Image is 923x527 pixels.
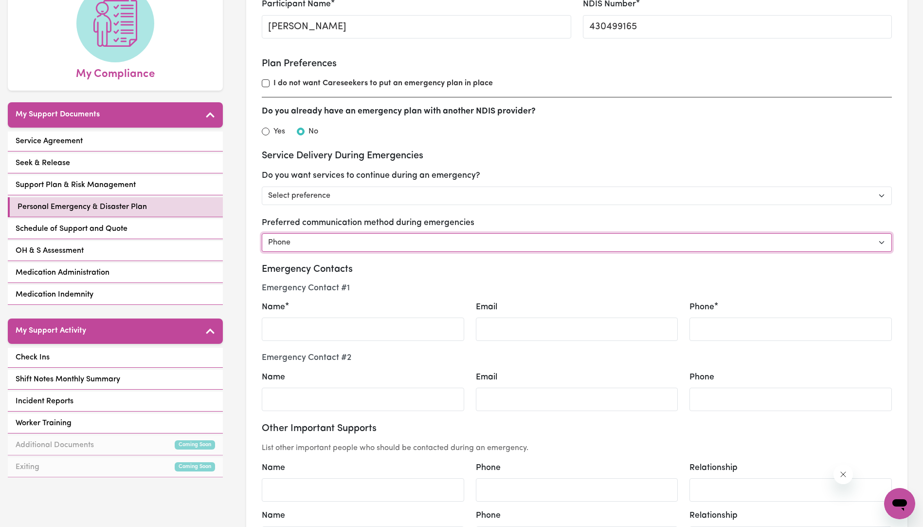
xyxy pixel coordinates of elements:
span: Personal Emergency & Disaster Plan [18,201,147,213]
h4: Emergency Contact # 1 [262,283,892,293]
label: Name [262,301,285,314]
button: My Support Documents [8,102,223,128]
span: OH & S Assessment [16,245,84,257]
a: Shift Notes Monthly Summary [8,370,223,390]
span: Medication Administration [16,267,109,279]
a: Medication Administration [8,263,223,283]
span: Check Ins [16,352,50,363]
iframe: Button to launch messaging window [884,488,915,519]
iframe: Close message [833,465,853,484]
a: Additional DocumentsComing Soon [8,435,223,455]
label: Do you want services to continue during an emergency? [262,169,480,182]
label: Phone [689,371,714,384]
span: My Compliance [76,62,155,83]
span: Seek & Release [16,157,70,169]
small: Coming Soon [175,462,215,471]
a: Service Agreement [8,132,223,151]
span: Service Agreement [16,135,83,147]
a: Worker Training [8,414,223,433]
label: Email [476,301,497,314]
label: Yes [273,126,285,137]
a: Medication Indemnity [8,285,223,305]
span: Schedule of Support and Quote [16,223,127,235]
h3: Other Important Supports [262,423,892,434]
label: Phone [476,509,501,522]
span: Need any help? [6,7,59,15]
span: Incident Reports [16,395,73,407]
h3: Plan Preferences [262,58,892,70]
label: Name [262,462,285,474]
a: Seek & Release [8,153,223,173]
a: OH & S Assessment [8,241,223,261]
label: Do you already have an emergency plan with another NDIS provider? [262,105,536,118]
strong: I do not want Careseekers to put an emergency plan in place [273,79,493,87]
span: Medication Indemnity [16,289,93,301]
a: Schedule of Support and Quote [8,219,223,239]
a: Incident Reports [8,392,223,412]
h3: Emergency Contacts [262,263,892,275]
span: Additional Documents [16,439,94,451]
span: Exiting [16,461,39,473]
h4: Emergency Contact # 2 [262,353,892,363]
a: ExitingComing Soon [8,457,223,477]
small: Coming Soon [175,440,215,450]
label: Phone [476,462,501,474]
a: Personal Emergency & Disaster Plan [8,197,223,217]
a: Support Plan & Risk Management [8,175,223,195]
label: Relationship [689,509,738,522]
label: Relationship [689,462,738,474]
span: Worker Training [16,417,72,429]
h3: Service Delivery During Emergencies [262,150,892,162]
a: Check Ins [8,348,223,368]
label: Email [476,371,497,384]
h5: My Support Activity [16,326,86,336]
label: Phone [689,301,714,314]
label: No [308,126,318,137]
p: List other important people who should be contacted during an emergency. [262,442,892,454]
button: My Support Activity [8,319,223,344]
label: Name [262,371,285,384]
label: Preferred communication method during emergencies [262,217,474,229]
label: Name [262,509,285,522]
span: Shift Notes Monthly Summary [16,374,120,385]
span: Support Plan & Risk Management [16,179,136,191]
h5: My Support Documents [16,110,100,119]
